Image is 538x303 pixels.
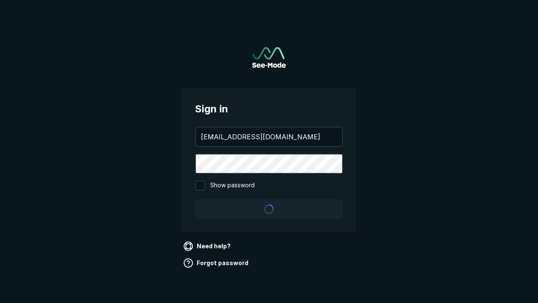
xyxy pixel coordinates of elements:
img: See-Mode Logo [252,47,286,68]
a: Go to sign in [252,47,286,68]
input: your@email.com [196,128,342,146]
span: Sign in [195,101,343,117]
a: Need help? [182,239,234,253]
span: Show password [210,181,255,191]
a: Forgot password [182,256,252,270]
